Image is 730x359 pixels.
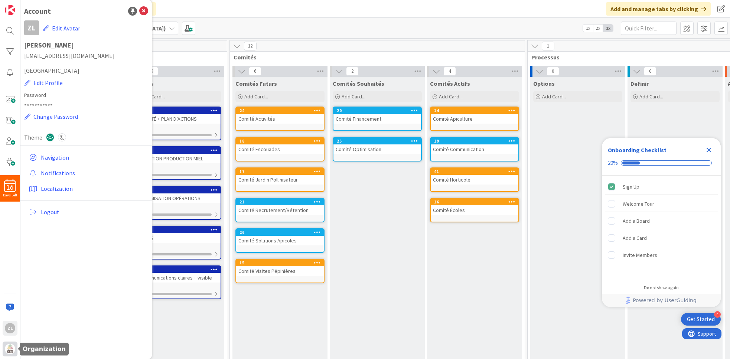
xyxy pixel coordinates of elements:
span: Comités Souhaités [333,80,384,87]
div: Add a Card [623,234,647,242]
div: 25 [333,138,421,144]
a: 15Comité Visites Pépinières [235,259,325,283]
div: 5. Communications claires + visible [133,273,221,283]
div: 21 [239,199,324,205]
div: 41Comité Horticole [431,168,518,185]
div: Comité Solutions Apicoles [236,236,324,245]
a: 25Comité Optimisation [333,137,422,161]
div: 235. Communications claires + visible [133,266,221,283]
div: 19 [434,138,518,144]
div: 17 [236,168,324,175]
h1: [PERSON_NAME] [24,42,148,49]
span: 0 [547,67,559,76]
div: 17Comité Jardin Pollinisateur [236,168,324,185]
div: Get Started [687,316,715,323]
div: 15 [239,260,324,265]
div: Comité Horticole [431,175,518,185]
div: Comité Optimisation [333,144,421,154]
a: 18Comité Escouades [235,137,325,161]
div: Comité Écoles [431,205,518,215]
span: 1x [583,25,593,32]
div: 23 [136,267,221,272]
span: 16 [7,185,13,190]
div: 14Comité Apiculture [431,107,518,124]
div: Checklist progress: 20% [608,160,715,166]
span: Powered by UserGuiding [633,296,697,305]
span: 1 [542,42,554,50]
span: Support [16,1,34,10]
div: Account [24,6,51,17]
div: 32. SOLUTION PRODUCTION MIEL [133,147,221,163]
div: 14 [434,108,518,113]
div: Add a Card is incomplete. [605,230,718,246]
div: 21 [236,199,324,205]
img: avatar [5,344,15,354]
div: 41 [434,169,518,174]
a: 41. CLARTÉ + PLAN D’ACTIONS0/2 [132,107,221,140]
div: Invite Members [623,251,657,260]
a: 32. SOLUTION PRODUCTION MIEL0/4 [132,146,221,180]
div: 4 [714,311,721,318]
a: Navigation [26,151,148,164]
span: 6 [249,67,261,76]
div: Checklist items [602,176,721,280]
a: 16Comité Écoles [430,198,519,222]
a: Localization [26,182,148,195]
div: 18 [236,138,324,144]
div: 24Comité Activités [236,107,324,124]
div: 3 [133,147,221,154]
div: 18Comité Escouades [236,138,324,154]
div: Add a Board [623,216,650,225]
a: 23. OPTIMISATION OPÉRATIONS0/5 [132,186,221,220]
div: 19Comité Communication [431,138,518,154]
div: 23. OPTIMISATION OPÉRATIONS [133,187,221,203]
button: Change Password [24,112,78,121]
a: 235. Communications claires + visible0/4 [132,265,221,299]
div: 3 [136,148,221,153]
div: 15 [236,260,324,266]
span: Comités Futurs [235,80,277,87]
div: 1. CLARTÉ + PLAN D’ACTIONS [133,114,221,124]
a: 26Comité Solutions Apicoles [235,228,325,253]
div: 2 [136,187,221,193]
div: 4 [133,107,221,114]
div: ZL [5,323,15,333]
a: 17Comité Jardin Pollinisateur [235,167,325,192]
div: 20% [608,160,618,166]
div: 19 [431,138,518,144]
a: 14Comité Apiculture [430,107,519,131]
div: 16Comité Écoles [431,199,518,215]
div: Add a Board is incomplete. [605,213,718,229]
span: [GEOGRAPHIC_DATA] [24,66,148,75]
div: 4. + de $ [133,233,221,243]
div: ZL [24,20,39,35]
div: Comité Jardin Pollinisateur [236,175,324,185]
span: 12 [244,42,257,50]
div: 26 [236,229,324,236]
div: 22 [136,227,221,232]
div: Comité Activités [236,114,324,124]
div: Sign Up [623,182,639,191]
a: 19Comité Communication [430,137,519,161]
input: Quick Filter... [621,22,677,35]
div: Comité Recrutement/Rétention [236,205,324,215]
div: 18 [239,138,324,144]
span: Add Card... [141,93,165,100]
div: Comité Communication [431,144,518,154]
div: Comité Financement [333,114,421,124]
div: Checklist Container [602,138,721,307]
span: Logout [41,208,145,216]
img: Visit kanbanzone.com [5,5,15,15]
span: Theme [24,133,42,142]
div: 26 [239,230,324,235]
span: Add Card... [244,93,268,100]
div: Open Get Started checklist, remaining modules: 4 [681,313,721,326]
div: Close Checklist [703,144,715,156]
span: Add Card... [342,93,365,100]
div: Footer [602,294,721,307]
a: 41Comité Horticole [430,167,519,192]
div: Welcome Tour [623,199,654,208]
a: 20Comité Financement [333,107,422,131]
div: 25Comité Optimisation [333,138,421,154]
div: 22 [133,226,221,233]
